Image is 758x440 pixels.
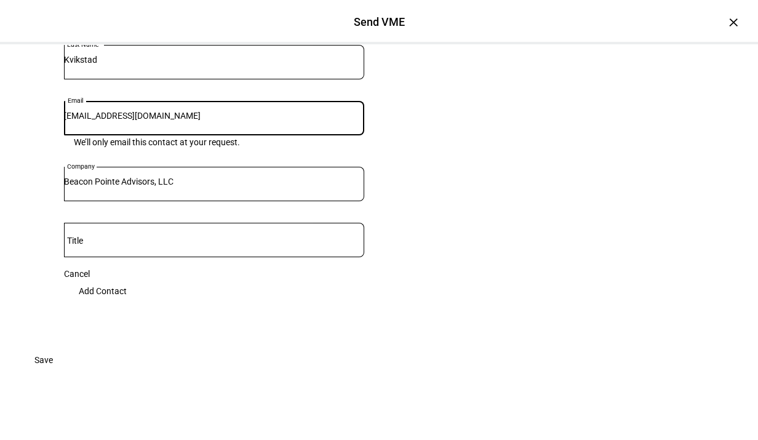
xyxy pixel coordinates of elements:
[68,97,84,104] mat-label: Email
[67,162,95,170] mat-label: Company
[79,279,127,303] span: Add Contact
[64,269,364,279] div: Cancel
[67,41,98,48] mat-label: Last Name
[74,135,240,147] mat-hint: We’ll only email this contact at your request.
[20,348,68,372] button: Save
[67,236,83,246] mat-label: Title
[34,348,53,372] span: Save
[64,279,142,303] button: Add Contact
[724,12,743,32] div: ×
